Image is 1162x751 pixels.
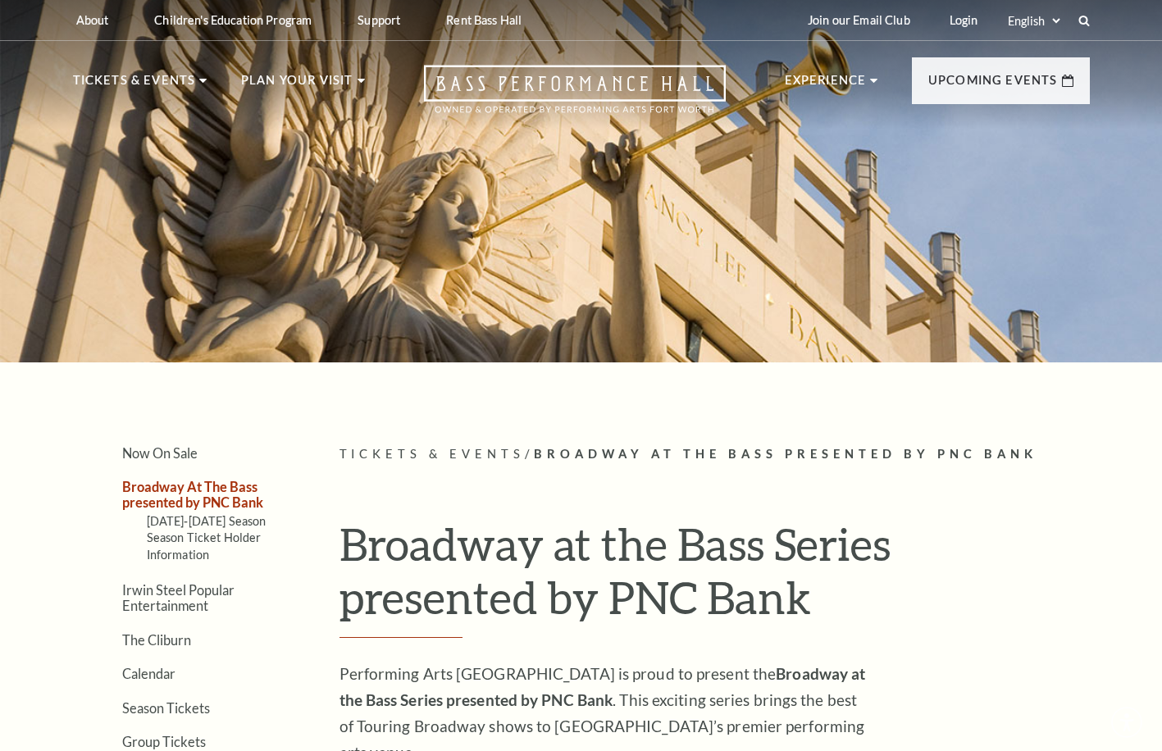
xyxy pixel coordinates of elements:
h1: Broadway at the Bass Series presented by PNC Bank [339,517,1090,638]
a: Calendar [122,666,175,681]
p: / [339,444,1090,465]
p: Plan Your Visit [241,71,353,100]
a: The Cliburn [122,632,191,648]
a: [DATE]-[DATE] Season [147,514,267,528]
a: Broadway At The Bass presented by PNC Bank [122,479,263,510]
a: Season Ticket Holder Information [147,530,262,561]
span: Broadway At The Bass presented by PNC Bank [534,447,1037,461]
a: Irwin Steel Popular Entertainment [122,582,235,613]
p: Support [358,13,400,27]
p: Upcoming Events [928,71,1058,100]
p: Tickets & Events [73,71,196,100]
a: Group Tickets [122,734,206,749]
select: Select: [1005,13,1063,29]
p: Children's Education Program [154,13,312,27]
span: Tickets & Events [339,447,526,461]
p: Rent Bass Hall [446,13,522,27]
a: Now On Sale [122,445,198,461]
p: About [76,13,109,27]
p: Experience [785,71,867,100]
a: Season Tickets [122,700,210,716]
